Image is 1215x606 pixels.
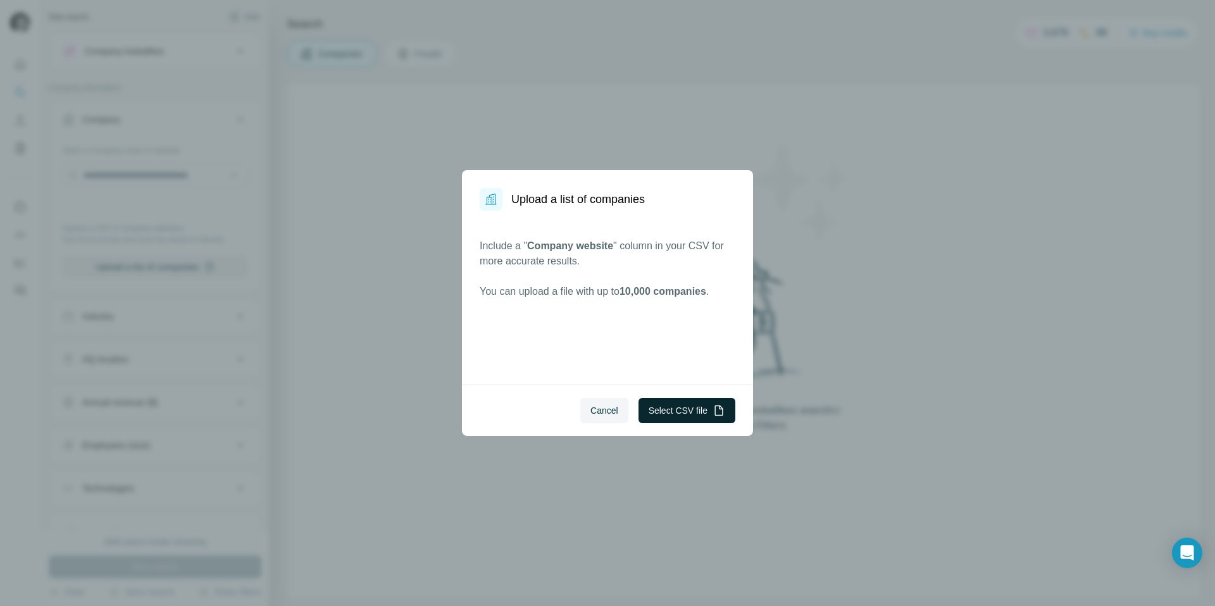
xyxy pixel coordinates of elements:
span: Company website [527,240,613,251]
div: Open Intercom Messenger [1172,538,1202,568]
p: You can upload a file with up to . [480,284,735,299]
span: Cancel [590,404,618,417]
span: 10,000 companies [620,286,706,297]
button: Cancel [580,398,628,423]
p: Include a " " column in your CSV for more accurate results. [480,238,735,269]
h1: Upload a list of companies [511,190,645,208]
button: Select CSV file [639,398,735,423]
